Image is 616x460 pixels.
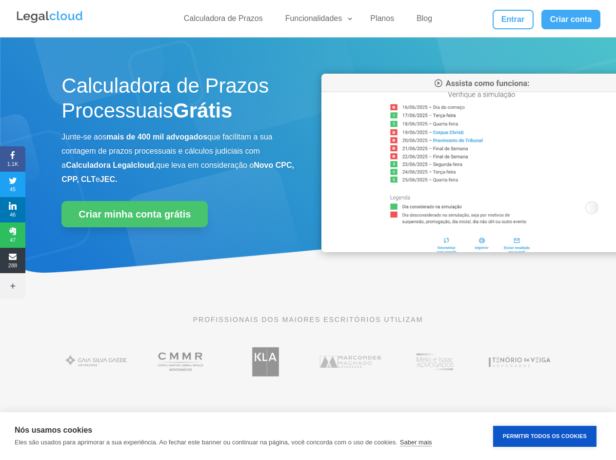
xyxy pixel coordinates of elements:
[411,14,438,28] a: Blog
[173,99,232,122] strong: Grátis
[61,314,554,325] p: PROFISSIONAIS DOS MAIORES ESCRITÓRIOS UTILIZAM
[16,10,84,24] img: Legalcloud Logo
[364,14,400,28] a: Planos
[231,342,300,381] img: Koury Lopes Advogados
[400,439,432,446] a: Saber mais
[66,161,156,169] b: Calculadora Legalcloud,
[493,426,596,447] button: Permitir Todos os Cookies
[61,130,294,186] p: Junte-se aos que facilitam a sua contagem de prazos processuais e cálculos judiciais com a que le...
[493,10,534,29] a: Entrar
[100,175,118,183] b: JEC.
[15,426,92,434] strong: Nós usamos cookies
[541,10,601,29] a: Criar conta
[316,342,385,381] img: Marcondes Machado Advogados utilizam a Legalcloud
[400,342,470,381] img: Profissionais do escritório Melo e Isaac Advogados utilizam a Legalcloud
[61,342,131,381] img: Gaia Silva Gaede Advogados Associados
[61,201,208,227] a: Criar minha conta grátis
[484,342,554,381] img: Tenório da Veiga Advogados
[16,18,84,26] a: Logo da Legalcloud
[61,161,294,183] b: Novo CPC, CPP, CLT
[178,14,269,28] a: Calculadora de Prazos
[61,74,294,128] h1: Calculadora de Prazos Processuais
[279,14,354,28] a: Funcionalidades
[146,342,216,381] img: Costa Martins Meira Rinaldi Advogados
[15,439,397,446] p: Eles são usados para aprimorar a sua experiência. Ao fechar este banner ou continuar na página, v...
[106,133,207,141] b: mais de 400 mil advogados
